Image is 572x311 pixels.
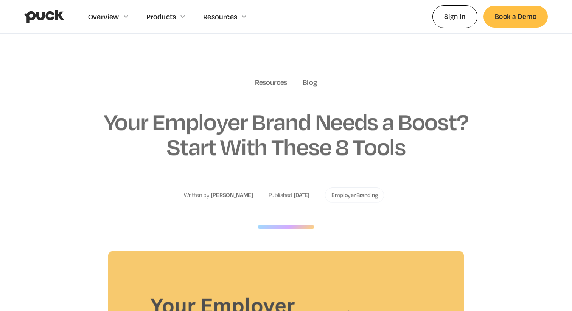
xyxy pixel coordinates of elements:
div: [PERSON_NAME] [211,192,253,198]
a: Blog [303,78,317,86]
div: [DATE] [294,192,309,198]
div: Resources [255,78,287,86]
a: Sign In [432,5,477,28]
div: Written by [184,192,210,198]
div: Published [269,192,292,198]
div: Resources [203,12,237,21]
div: Products [146,12,176,21]
div: Overview [88,12,119,21]
div: Employer Branding [331,192,378,198]
h1: Your Employer Brand Needs a Boost? Start With These 8 Tools [88,109,484,158]
a: Book a Demo [483,6,548,27]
